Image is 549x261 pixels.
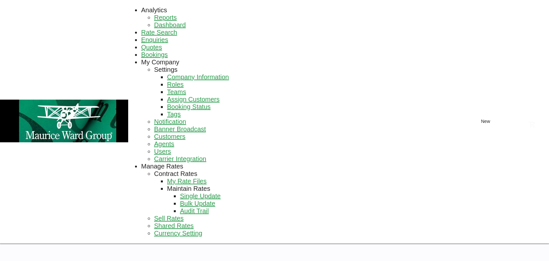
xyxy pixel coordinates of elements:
[141,29,177,36] a: Rate Search
[167,96,219,103] a: Assign Customers
[167,88,186,96] a: Teams
[154,66,177,73] div: Settings
[141,6,167,14] span: Analytics
[154,66,177,73] span: Settings
[154,222,194,230] a: Shared Rates
[514,120,522,128] span: Help
[167,103,211,110] span: Booking Status
[154,118,186,125] span: Notification
[141,36,168,43] span: Enquiries
[154,21,186,29] a: Dashboard
[473,119,498,124] span: New
[154,215,184,222] a: Sell Rates
[180,192,221,200] a: Single Update
[473,118,481,126] md-icon: icon-plus 400-fg
[470,115,501,128] button: icon-plus 400-fgNewicon-chevron-down
[167,185,210,192] div: Maintain Rates
[154,14,177,21] a: Reports
[154,133,185,140] a: Customers
[167,111,181,118] a: Tags
[167,103,211,111] a: Booking Status
[154,155,206,163] a: Carrier Integration
[154,148,171,155] a: Users
[154,215,184,222] span: Sell Rates
[167,81,184,88] a: Roles
[141,51,168,58] span: Bookings
[180,207,209,215] a: Audit Trail
[141,51,168,59] a: Bookings
[167,178,207,185] a: My Rate Files
[154,125,206,133] a: Banner Broadcast
[141,36,168,44] a: Enquiries
[141,163,183,170] span: Manage Rates
[490,118,498,126] md-icon: icon-chevron-down
[154,230,202,237] a: Currency Setting
[154,133,185,140] span: Customers
[167,185,210,192] span: Maintain Rates
[180,200,215,207] a: Bulk Update
[141,59,179,66] span: My Company
[154,118,186,125] a: Notification
[154,170,197,177] span: Contract Rates
[167,73,229,81] a: Company Information
[141,44,162,51] a: Quotes
[154,140,174,148] a: Agents
[180,200,215,207] span: Bulk Update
